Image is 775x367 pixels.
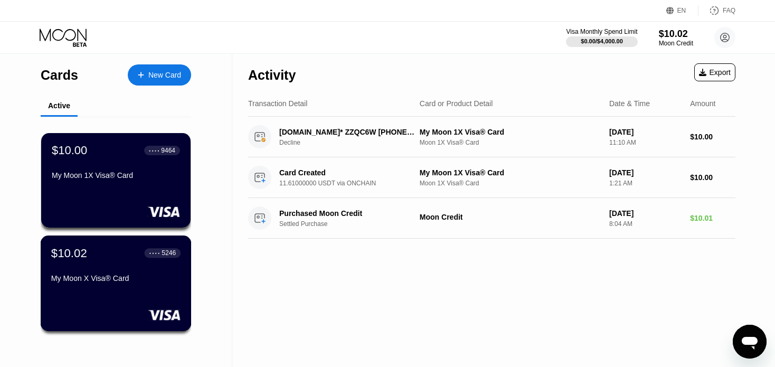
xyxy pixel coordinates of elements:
div: Visa Monthly Spend Limit [566,28,637,35]
div: $10.00 [690,173,735,182]
div: Active [48,101,70,110]
div: Purchased Moon CreditSettled PurchaseMoon Credit[DATE]8:04 AM$10.01 [248,198,735,239]
div: My Moon 1X Visa® Card [420,128,601,136]
div: [DOMAIN_NAME]* ZZQC6W [PHONE_NUMBER] US [279,128,415,136]
div: Cards [41,68,78,83]
div: Moon Credit [420,213,601,221]
div: $10.00 [690,133,735,141]
div: Moon 1X Visa® Card [420,180,601,187]
div: Activity [248,68,296,83]
div: $10.00 [52,144,87,157]
div: $10.02● ● ● ●5246My Moon X Visa® Card [41,236,191,331]
div: ● ● ● ● [149,251,160,255]
div: EN [677,7,686,14]
div: Moon Credit [659,40,693,47]
div: Card or Product Detail [420,99,493,108]
div: $10.01 [690,214,735,222]
div: Export [699,68,731,77]
div: $0.00 / $4,000.00 [581,38,623,44]
div: [DATE] [609,209,682,218]
div: 8:04 AM [609,220,682,228]
div: $10.02 [51,246,87,260]
div: ● ● ● ● [149,149,159,152]
div: Export [694,63,735,81]
div: FAQ [723,7,735,14]
div: My Moon 1X Visa® Card [52,171,180,180]
div: EN [666,5,698,16]
div: Card Created11.61000000 USDT via ONCHAINMy Moon 1X Visa® CardMoon 1X Visa® Card[DATE]1:21 AM$10.00 [248,157,735,198]
div: Moon 1X Visa® Card [420,139,601,146]
div: Settled Purchase [279,220,426,228]
div: 1:21 AM [609,180,682,187]
div: FAQ [698,5,735,16]
div: Amount [690,99,715,108]
div: Date & Time [609,99,650,108]
div: New Card [148,71,181,80]
div: 9464 [161,147,175,154]
div: [DATE] [609,128,682,136]
div: Purchased Moon Credit [279,209,415,218]
div: Card Created [279,168,415,177]
iframe: Button to launch messaging window, conversation in progress [733,325,767,359]
div: Decline [279,139,426,146]
div: My Moon X Visa® Card [51,274,181,283]
div: 11.61000000 USDT via ONCHAIN [279,180,426,187]
div: $10.02Moon Credit [659,29,693,47]
div: 5246 [162,249,176,257]
div: $10.00● ● ● ●9464My Moon 1X Visa® Card [41,133,191,228]
div: $10.02 [659,29,693,40]
div: 11:10 AM [609,139,682,146]
div: Visa Monthly Spend Limit$0.00/$4,000.00 [566,28,637,47]
div: [DOMAIN_NAME]* ZZQC6W [PHONE_NUMBER] USDeclineMy Moon 1X Visa® CardMoon 1X Visa® Card[DATE]11:10 ... [248,117,735,157]
div: New Card [128,64,191,86]
div: My Moon 1X Visa® Card [420,168,601,177]
div: Transaction Detail [248,99,307,108]
div: [DATE] [609,168,682,177]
